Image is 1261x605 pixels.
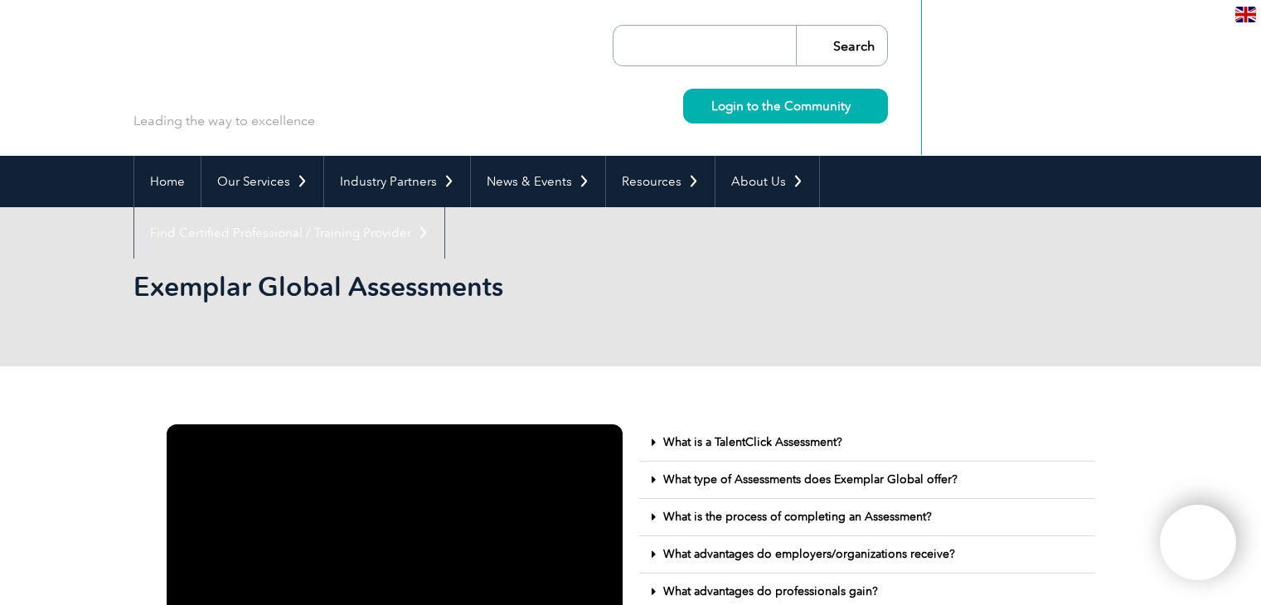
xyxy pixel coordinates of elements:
input: Search [796,26,887,65]
a: Login to the Community [683,89,888,123]
div: What advantages do employers/organizations receive? [639,536,1095,574]
a: News & Events [471,156,605,207]
a: Home [134,156,201,207]
p: Leading the way to excellence [133,112,315,130]
img: svg+xml;nitro-empty-id=MTk2NDoxMTY=-1;base64,PHN2ZyB2aWV3Qm94PSIwIDAgNDAwIDQwMCIgd2lkdGg9IjQwMCIg... [1177,522,1219,564]
img: svg+xml;nitro-empty-id=MzY5OjIyMw==-1;base64,PHN2ZyB2aWV3Qm94PSIwIDAgMTEgMTEiIHdpZHRoPSIxMSIgaGVp... [851,101,860,110]
a: Find Certified Professional / Training Provider [134,207,444,259]
div: What is a TalentClick Assessment? [639,424,1095,462]
a: Industry Partners [324,156,470,207]
a: What advantages do professionals gain? [663,584,878,598]
a: What type of Assessments does Exemplar Global offer? [663,472,958,486]
div: What type of Assessments does Exemplar Global offer? [639,462,1095,499]
a: Resources [606,156,715,207]
h2: Exemplar Global Assessments [133,273,830,300]
div: What is the process of completing an Assessment? [639,499,1095,536]
a: About Us [715,156,819,207]
a: What is the process of completing an Assessment? [663,510,932,524]
a: What is a TalentClick Assessment? [663,435,842,449]
img: en [1235,7,1256,22]
a: What advantages do employers/organizations receive? [663,547,955,561]
a: Our Services [201,156,323,207]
